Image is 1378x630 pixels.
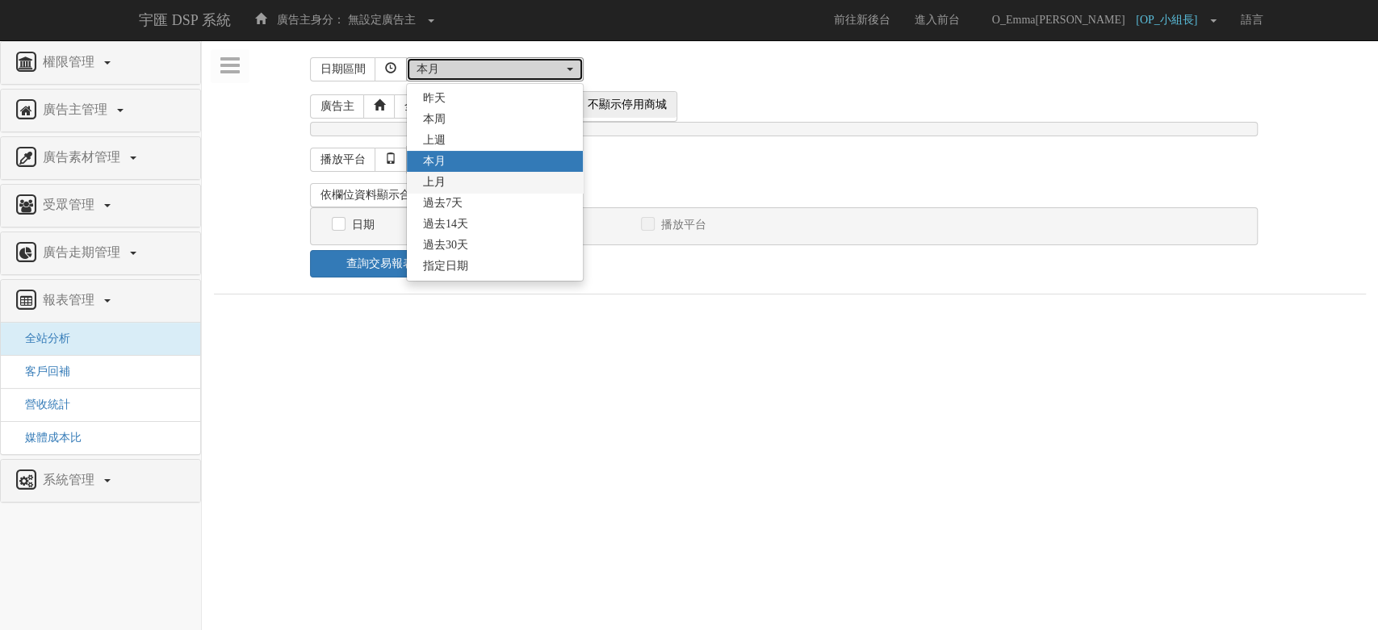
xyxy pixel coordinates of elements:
[348,217,375,233] label: 日期
[423,174,446,190] span: 上月
[423,237,468,253] span: 過去30天
[423,153,446,169] span: 本月
[13,145,188,171] a: 廣告素材管理
[984,14,1133,26] span: O_Emma[PERSON_NAME]
[423,90,446,106] span: 昨天
[423,111,446,127] span: 本周
[39,293,103,307] span: 報表管理
[13,468,188,494] a: 系統管理
[39,55,103,69] span: 權限管理
[39,150,128,164] span: 廣告素材管理
[13,365,70,378] a: 客戶回補
[13,288,188,314] a: 報表管理
[13,50,188,76] a: 權限管理
[39,245,128,259] span: 廣告走期管理
[394,94,438,119] a: 全選
[13,98,188,123] a: 廣告主管理
[423,258,468,274] span: 指定日期
[13,432,82,444] a: 媒體成本比
[277,14,345,26] span: 廣告主身分：
[417,61,563,77] div: 本月
[39,473,103,486] span: 系統管理
[1136,14,1205,26] span: [OP_小組長]
[423,132,446,148] span: 上週
[13,193,188,219] a: 受眾管理
[39,102,115,116] span: 廣告主管理
[578,92,676,118] span: 不顯示停用商城
[423,195,463,211] span: 過去7天
[423,216,468,232] span: 過去14天
[406,57,584,81] button: 本月
[348,14,416,26] span: 無設定廣告主
[39,198,103,211] span: 受眾管理
[310,250,450,277] a: 查詢交易報表
[13,240,188,266] a: 廣告走期管理
[13,332,70,344] a: 全站分析
[13,398,70,411] a: 營收統計
[657,217,706,233] label: 播放平台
